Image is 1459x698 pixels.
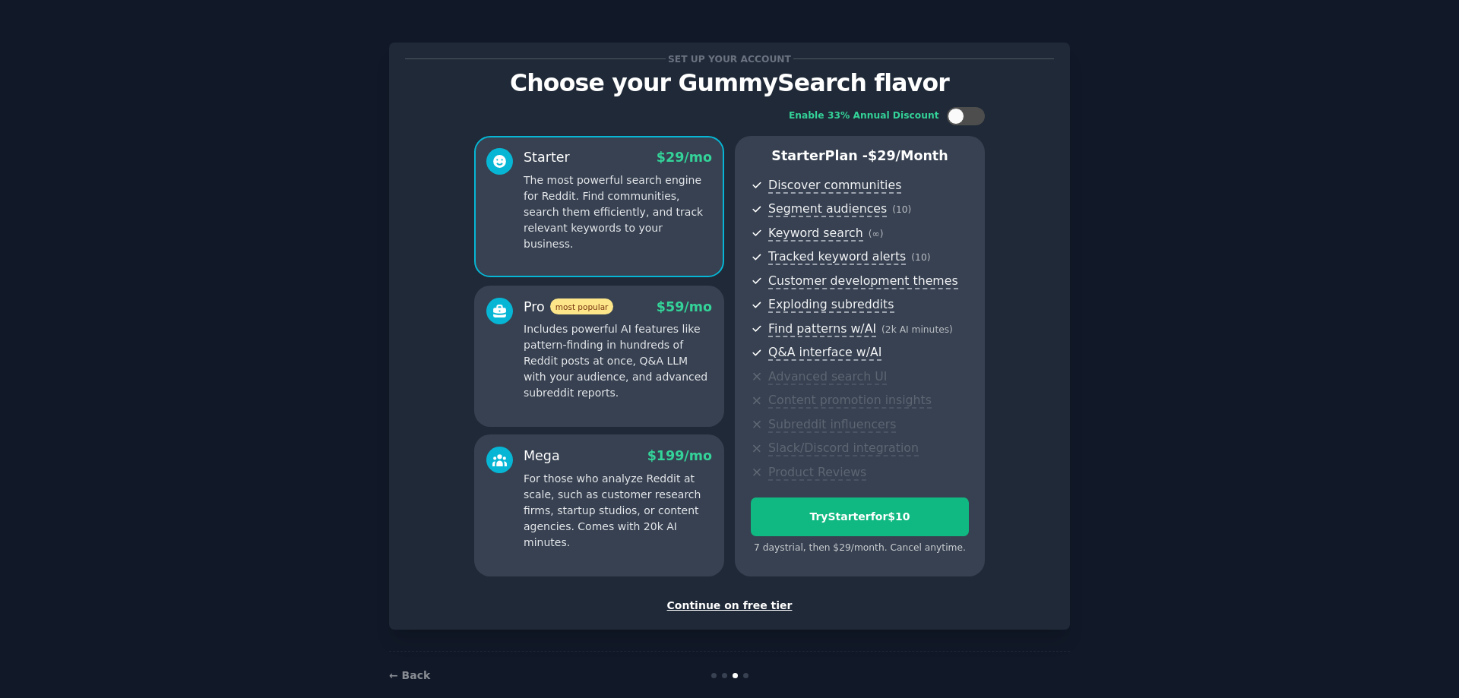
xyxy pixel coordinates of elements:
[768,321,876,337] span: Find patterns w/AI
[751,542,969,555] div: 7 days trial, then $ 29 /month . Cancel anytime.
[752,509,968,525] div: Try Starter for $10
[647,448,712,463] span: $ 199 /mo
[768,345,881,361] span: Q&A interface w/AI
[524,148,570,167] div: Starter
[768,201,887,217] span: Segment audiences
[405,70,1054,96] p: Choose your GummySearch flavor
[868,148,948,163] span: $ 29 /month
[751,147,969,166] p: Starter Plan -
[657,150,712,165] span: $ 29 /mo
[768,226,863,242] span: Keyword search
[892,204,911,215] span: ( 10 )
[550,298,614,314] span: most popular
[524,447,560,466] div: Mega
[768,417,896,433] span: Subreddit influencers
[657,299,712,314] span: $ 59 /mo
[524,321,712,401] p: Includes powerful AI features like pattern-finding in hundreds of Reddit posts at once, Q&A LLM w...
[666,51,794,67] span: Set up your account
[389,669,430,681] a: ← Back
[768,393,932,409] span: Content promotion insights
[524,172,712,252] p: The most powerful search engine for Reddit. Find communities, search them efficiently, and track ...
[405,598,1054,614] div: Continue on free tier
[881,324,953,335] span: ( 2k AI minutes )
[524,298,613,317] div: Pro
[911,252,930,263] span: ( 10 )
[869,229,884,239] span: ( ∞ )
[768,178,901,194] span: Discover communities
[768,249,906,265] span: Tracked keyword alerts
[768,273,958,289] span: Customer development themes
[768,465,866,481] span: Product Reviews
[751,497,969,536] button: TryStarterfor$10
[524,471,712,551] p: For those who analyze Reddit at scale, such as customer research firms, startup studios, or conte...
[768,297,894,313] span: Exploding subreddits
[768,369,887,385] span: Advanced search UI
[768,441,919,456] span: Slack/Discord integration
[789,109,939,123] div: Enable 33% Annual Discount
